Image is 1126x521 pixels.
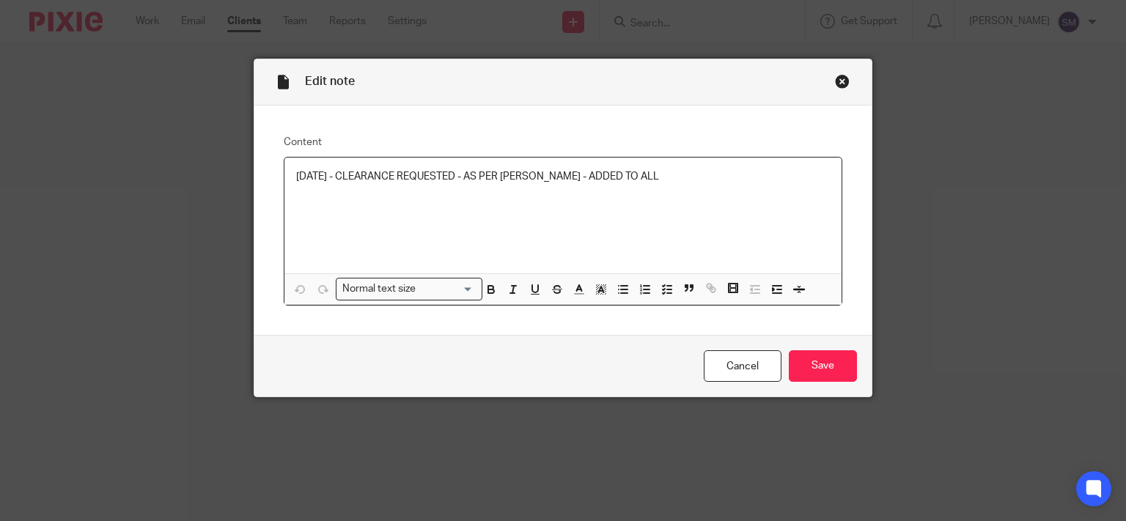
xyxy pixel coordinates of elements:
div: Close this dialog window [835,74,850,89]
label: Content [284,135,843,149]
span: Edit note [305,75,355,87]
div: Search for option [336,278,482,300]
input: Save [789,350,857,382]
span: Normal text size [339,281,419,297]
input: Search for option [421,281,474,297]
p: [DATE] - CLEARANCE REQUESTED - AS PER [PERSON_NAME] - ADDED TO ALL [296,169,831,184]
a: Cancel [704,350,781,382]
